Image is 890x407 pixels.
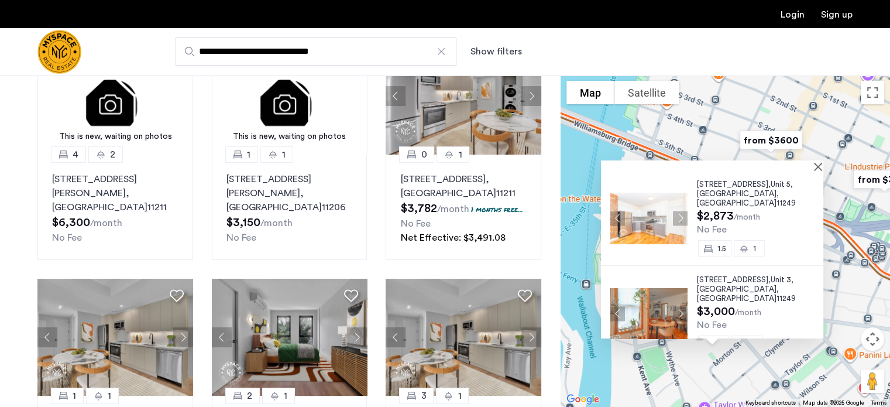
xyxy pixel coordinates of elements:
[610,211,625,225] button: Previous apartment
[697,225,727,234] span: No Fee
[521,86,541,106] button: Next apartment
[781,10,805,19] a: Login
[212,279,367,396] img: 1995_638575271569034674.jpeg
[173,327,193,347] button: Next apartment
[610,192,688,244] img: Apartment photo
[37,279,193,396] img: 1995_638575268748774069.jpeg
[470,45,522,59] button: Show or hide filters
[697,306,735,317] span: $3,000
[734,213,760,221] sub: /month
[37,30,81,74] img: logo
[37,37,193,155] img: 3.gif
[871,399,886,407] a: Terms (opens in new tab)
[803,400,864,406] span: Map data ©2025 Google
[212,37,367,155] a: This is new, waiting on photos
[771,276,793,283] span: Unit 3,
[90,218,122,228] sub: /month
[730,122,812,158] div: from $3600
[218,131,362,143] div: This is new, waiting on photos
[37,30,81,74] a: Cazamio Logo
[563,392,602,407] a: Open this area in Google Maps (opens a new window)
[282,148,286,162] span: 1
[284,389,287,403] span: 1
[400,172,527,200] p: [STREET_ADDRESS] 11211
[73,148,78,162] span: 4
[52,172,178,214] p: [STREET_ADDRESS][PERSON_NAME] 11211
[521,327,541,347] button: Next apartment
[52,217,90,228] span: $6,300
[697,210,734,222] span: $2,873
[400,203,437,214] span: $3,782
[226,217,260,228] span: $3,150
[697,190,776,197] span: [GEOGRAPHIC_DATA]
[226,233,256,242] span: No Fee
[400,233,505,242] span: Net Effective: $3,491.08
[697,320,727,330] span: No Fee
[386,155,541,260] a: 01[STREET_ADDRESS], [GEOGRAPHIC_DATA]112111 months free...No FeeNet Effective: $3,491.08
[614,81,679,104] button: Show satellite imagery
[176,37,456,66] input: Apartment Search
[347,327,367,347] button: Next apartment
[771,180,793,188] span: Unit 5,
[816,162,824,170] button: Close
[458,389,461,403] span: 1
[386,86,406,106] button: Previous apartment
[247,389,252,403] span: 2
[386,37,541,155] img: 1995_638575268748822459.jpeg
[697,276,771,283] span: [STREET_ADDRESS],
[37,155,193,260] a: 42[STREET_ADDRESS][PERSON_NAME], [GEOGRAPHIC_DATA]11211No Fee
[108,389,111,403] span: 1
[386,279,541,396] img: 1995_638575268748774069.jpeg
[386,327,406,347] button: Previous apartment
[52,233,82,242] span: No Fee
[437,204,469,214] sub: /month
[861,370,884,393] button: Drag Pegman onto the map to open Street View
[37,327,57,347] button: Previous apartment
[421,389,426,403] span: 3
[753,244,756,252] span: 1
[470,204,523,214] p: 1 months free...
[821,10,853,19] a: Registration
[566,81,614,104] button: Show street map
[697,285,776,293] span: [GEOGRAPHIC_DATA]
[43,131,187,143] div: This is new, waiting on photos
[212,155,367,260] a: 11[STREET_ADDRESS][PERSON_NAME], [GEOGRAPHIC_DATA]11206No Fee
[212,327,232,347] button: Previous apartment
[226,172,353,214] p: [STREET_ADDRESS][PERSON_NAME] 11206
[861,81,884,104] button: Toggle fullscreen view
[735,309,761,317] sub: /month
[610,288,688,339] img: Apartment photo
[421,148,427,162] span: 0
[400,219,430,228] span: No Fee
[861,327,884,351] button: Map camera controls
[745,399,796,407] button: Keyboard shortcuts
[260,218,293,228] sub: /month
[110,148,115,162] span: 2
[610,306,625,321] button: Previous apartment
[73,389,76,403] span: 1
[212,37,367,155] img: 3.gif
[673,306,688,321] button: Next apartment
[697,190,779,207] span: , [GEOGRAPHIC_DATA]
[37,37,193,155] a: This is new, waiting on photos
[697,285,779,302] span: , [GEOGRAPHIC_DATA]
[458,148,462,162] span: 1
[776,295,796,302] span: 11249
[563,392,602,407] img: Google
[247,148,250,162] span: 1
[776,199,796,207] span: 11249
[697,180,771,188] span: [STREET_ADDRESS],
[717,244,726,252] span: 1.5
[673,211,688,225] button: Next apartment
